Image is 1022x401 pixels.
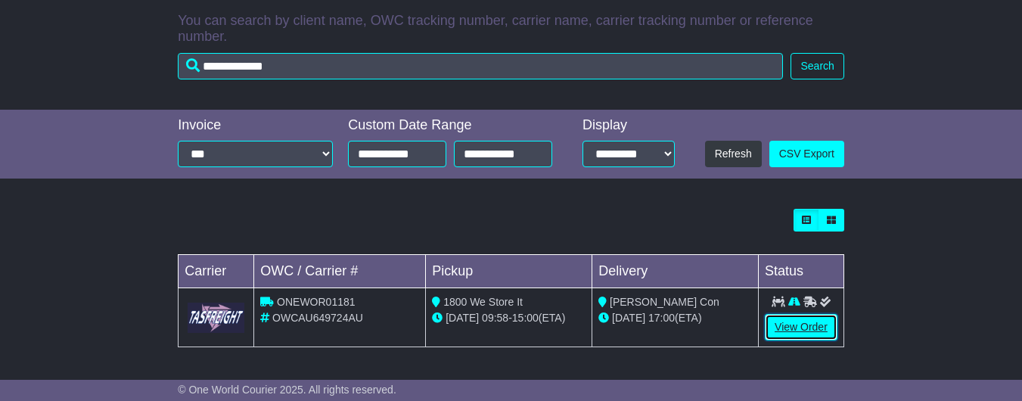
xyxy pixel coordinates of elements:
span: 15:00 [512,312,539,324]
td: Delivery [592,255,759,288]
div: (ETA) [598,310,752,326]
button: Search [791,53,843,79]
span: [DATE] [446,312,479,324]
div: - (ETA) [432,310,586,326]
div: Display [582,117,675,134]
div: Invoice [178,117,333,134]
td: Carrier [179,255,254,288]
a: CSV Export [769,141,844,167]
span: 09:58 [482,312,508,324]
p: You can search by client name, OWC tracking number, carrier name, carrier tracking number or refe... [178,13,844,45]
a: View Order [765,314,837,340]
td: Pickup [426,255,592,288]
button: Refresh [705,141,762,167]
span: OWCAU649724AU [272,312,363,324]
span: 1800 We Store It [443,296,523,308]
span: © One World Courier 2025. All rights reserved. [178,384,396,396]
td: OWC / Carrier # [254,255,426,288]
span: [DATE] [612,312,645,324]
span: [PERSON_NAME] Con [610,296,719,308]
td: Status [759,255,844,288]
div: Custom Date Range [348,117,560,134]
img: GetCarrierServiceLogo [188,303,244,332]
span: 17:00 [648,312,675,324]
span: ONEWOR01181 [277,296,355,308]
